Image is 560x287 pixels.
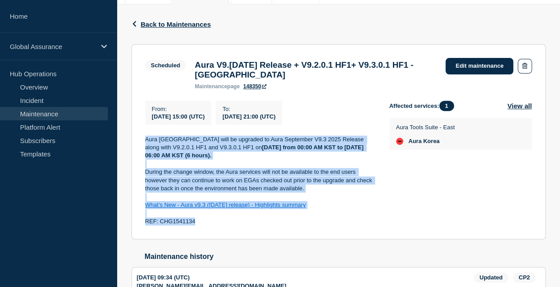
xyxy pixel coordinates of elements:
[145,253,546,261] h2: Maintenance history
[152,106,205,112] p: From :
[222,106,275,112] p: To :
[396,138,403,145] div: down
[145,135,375,160] p: Aura [GEOGRAPHIC_DATA] will be upgraded to Aura September V9.3 2025 Release along with V9.2.0.1 H...
[439,101,454,111] span: 1
[513,272,535,283] span: CP2
[389,101,458,111] span: Affected services:
[131,20,211,28] button: Back to Maintenances
[446,58,513,74] a: Edit maintenance
[474,272,508,283] span: Updated
[145,60,186,70] span: Scheduled
[137,272,474,283] div: [DATE] 09:34 (UTC)
[145,217,375,225] p: REF: CHG1541134
[10,43,95,50] p: Global Assurance
[243,83,266,90] a: 148350
[195,83,227,90] span: maintenance
[507,101,532,111] button: View all
[396,124,455,131] p: Aura Tools Suite - East
[152,113,205,120] span: [DATE] 15:00 (UTC)
[222,113,275,120] span: [DATE] 21:00 (UTC)
[141,20,211,28] span: Back to Maintenances
[145,201,306,208] a: What’s New - Aura v9.3 ([DATE] release) - Highlights summary
[195,83,240,90] p: page
[409,138,440,145] span: Aura Korea
[195,60,437,80] h3: Aura V9.[DATE] Release + V9.2.0.1 HF1+ V9.3.0.1 HF1 - [GEOGRAPHIC_DATA]
[145,168,375,193] p: During the change window, the Aura services will not be available to the end users however they c...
